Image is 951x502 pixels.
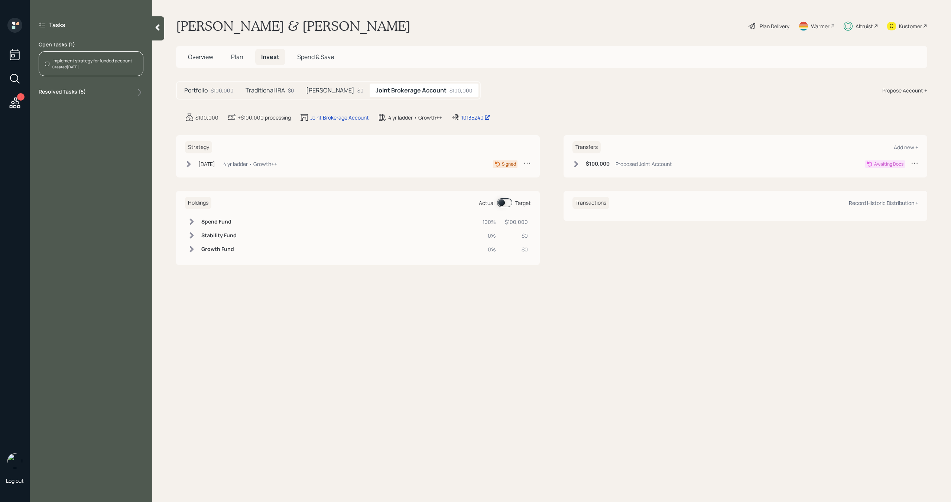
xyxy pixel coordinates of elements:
[176,18,410,34] h1: [PERSON_NAME] & [PERSON_NAME]
[231,53,243,61] span: Plan
[388,114,442,121] div: 4 yr ladder • Growth++
[198,160,215,168] div: [DATE]
[184,87,208,94] h5: Portfolio
[238,114,291,121] div: +$100,000 processing
[185,197,211,209] h6: Holdings
[357,87,364,94] div: $0
[483,232,496,239] div: 0%
[261,53,279,61] span: Invest
[376,87,447,94] h5: Joint Brokerage Account
[310,114,369,121] div: Joint Brokerage Account
[483,218,496,226] div: 100%
[297,53,334,61] span: Spend & Save
[899,22,922,30] div: Kustomer
[52,58,132,64] div: Implement strategy for funded account
[201,232,237,239] h6: Stability Fund
[505,218,528,226] div: $100,000
[195,114,218,121] div: $100,000
[849,199,918,206] div: Record Historic Distribution +
[760,22,789,30] div: Plan Delivery
[49,21,65,29] label: Tasks
[483,245,496,253] div: 0%
[201,219,237,225] h6: Spend Fund
[572,197,609,209] h6: Transactions
[505,232,528,239] div: $0
[52,64,132,70] div: Created [DATE]
[288,87,294,94] div: $0
[223,160,277,168] div: 4 yr ladder • Growth++
[7,453,22,468] img: michael-russo-headshot.png
[39,41,143,48] label: Open Tasks ( 1 )
[572,141,601,153] h6: Transfers
[502,161,516,167] div: Signed
[894,144,918,151] div: Add new +
[185,141,212,153] h6: Strategy
[201,246,237,252] h6: Growth Fund
[856,22,873,30] div: Altruist
[211,87,234,94] div: $100,000
[479,199,494,207] div: Actual
[616,160,672,168] div: Proposed Joint Account
[515,199,531,207] div: Target
[811,22,830,30] div: Warmer
[461,114,490,121] div: 10135240
[39,88,86,97] label: Resolved Tasks ( 5 )
[449,87,473,94] div: $100,000
[6,477,24,484] div: Log out
[882,87,927,94] div: Propose Account +
[306,87,354,94] h5: [PERSON_NAME]
[17,93,25,101] div: 1
[246,87,285,94] h5: Traditional IRA
[586,161,610,167] h6: $100,000
[505,245,528,253] div: $0
[188,53,213,61] span: Overview
[874,161,903,167] div: Awaiting Docs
